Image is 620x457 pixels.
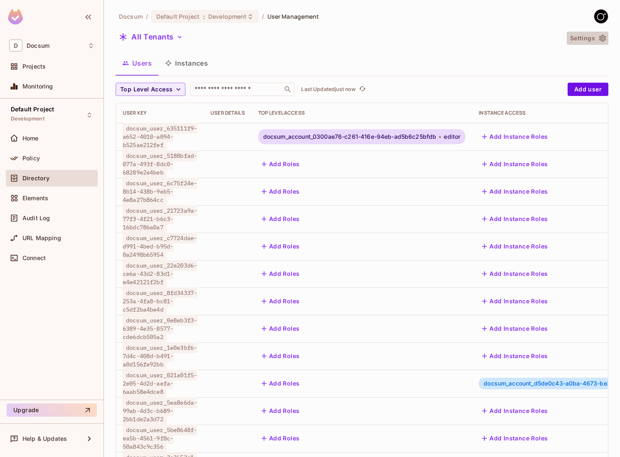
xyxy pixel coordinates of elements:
[444,133,460,140] span: editor
[594,10,608,23] img: GitStart-Docsum
[158,53,215,74] button: Instances
[479,349,551,363] button: Add Instance Roles
[258,110,466,116] div: Top Level Access
[123,150,197,178] span: docsum_user_5188bfad-077a-493f-8dc0-68289e2e4beb
[22,135,39,142] span: Home
[22,175,49,182] span: Directory
[11,106,54,113] span: Default Project
[123,370,197,397] span: docsum_user_021a01f5-2e05-4d2d-aefa-6aab58e4dce8
[263,133,437,140] span: docsum_account_0300ae76-c261-416e-94eb-ad5b6c25bfdb
[258,322,303,335] button: Add Roles
[479,185,551,198] button: Add Instance Roles
[258,295,303,308] button: Add Roles
[301,86,356,93] p: Last Updated just now
[116,83,185,96] button: Top Level Access
[258,377,303,390] button: Add Roles
[479,267,551,280] button: Add Instance Roles
[258,212,303,226] button: Add Roles
[123,397,197,425] span: docsum_user_5ea8e6da-99ab-4d3c-b689-2bb1de2a3d72
[479,212,551,226] button: Add Instance Roles
[258,404,303,418] button: Add Roles
[123,205,197,233] span: docsum_user_21723a9a-77f3-4f21-b6c3-16bdc786a0a7
[123,287,197,315] span: docsum_user_8fd34337-253a-4fa8-bc81-c5df2ba4be4d
[357,84,367,94] button: refresh
[22,255,46,261] span: Connect
[156,12,200,20] span: Default Project
[9,39,22,52] span: D
[479,295,551,308] button: Add Instance Roles
[22,155,40,162] span: Policy
[479,322,551,335] button: Add Instance Roles
[123,233,197,260] span: docsum_user_c7724dae-d991-4bed-b95d-0a2498b65954
[479,240,551,253] button: Add Instance Roles
[356,84,367,94] span: Click to refresh data
[22,435,67,442] span: Help & Updates
[22,63,46,70] span: Projects
[146,12,148,20] li: /
[11,115,44,122] span: Development
[7,403,97,417] button: Upgrade
[479,157,551,171] button: Add Instance Roles
[22,215,50,221] span: Audit Log
[258,185,303,198] button: Add Roles
[210,110,245,116] div: User Details
[123,110,197,116] div: User Key
[116,30,186,44] button: All Tenants
[123,123,197,150] span: docsum_user_635111f9-a652-4010-a094-b525ae212fef
[123,342,197,370] span: docsum_user_1e0e3bf6-7d4c-408d-b491-a0d156fe92bb
[123,315,197,342] span: docsum_user_0e8eb3f3-6389-4e35-8577-cde6dcb505a2
[258,240,303,253] button: Add Roles
[22,83,53,90] span: Monitoring
[258,157,303,171] button: Add Roles
[22,195,48,201] span: Elements
[119,12,143,20] span: the active workspace
[203,13,205,20] span: :
[120,84,173,95] span: Top Level Access
[479,432,551,445] button: Add Instance Roles
[267,12,319,20] span: User Management
[359,85,366,93] span: refresh
[568,83,608,96] button: Add user
[258,432,303,445] button: Add Roles
[262,12,264,20] li: /
[208,12,247,20] span: Development
[479,130,551,143] button: Add Instance Roles
[567,32,608,45] button: Settings
[22,235,61,241] span: URL Mapping
[479,404,551,418] button: Add Instance Roles
[116,53,158,74] button: Users
[27,42,49,49] span: Workspace: Docsum
[123,260,197,287] span: docsum_user_22e203d6-ce6a-43d2-83d1-e4e42121f2bf
[123,178,197,205] span: docsum_user_6c75f24e-8b14-438b-9eb5-4e8a27b864cc
[258,267,303,280] button: Add Roles
[8,9,23,25] img: SReyMgAAAABJRU5ErkJggg==
[123,425,197,452] span: docsum_user_5be8648f-ea5b-4561-9f8c-50a843c9c356
[258,349,303,363] button: Add Roles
